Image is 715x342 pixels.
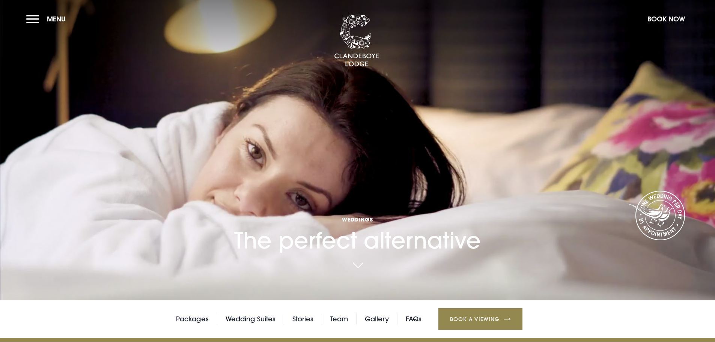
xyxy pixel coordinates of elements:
[292,313,313,325] a: Stories
[438,308,522,330] a: Book a Viewing
[365,313,389,325] a: Gallery
[644,11,689,27] button: Book Now
[234,216,481,223] span: Weddings
[226,313,275,325] a: Wedding Suites
[176,313,209,325] a: Packages
[47,15,66,23] span: Menu
[330,313,348,325] a: Team
[26,11,69,27] button: Menu
[334,15,379,67] img: Clandeboye Lodge
[234,174,481,254] h1: The perfect alternative
[406,313,421,325] a: FAQs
